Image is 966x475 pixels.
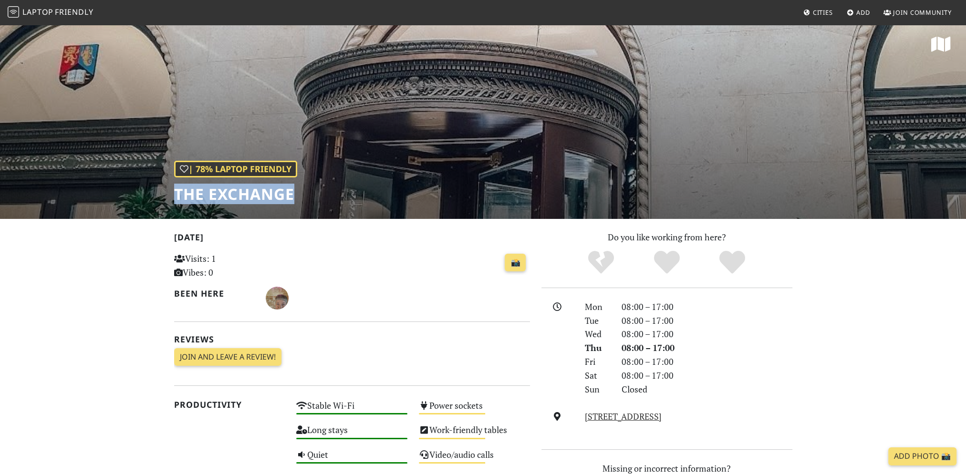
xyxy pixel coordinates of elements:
div: 08:00 – 17:00 [616,300,798,314]
div: Sat [579,369,615,382]
img: 4382-bryoney.jpg [266,287,289,310]
a: LaptopFriendly LaptopFriendly [8,4,93,21]
div: Mon [579,300,615,314]
p: Do you like working from here? [541,230,792,244]
span: Friendly [55,7,93,17]
span: Add [856,8,870,17]
div: Thu [579,341,615,355]
div: 08:00 – 17:00 [616,327,798,341]
a: Join and leave a review! [174,348,281,366]
div: 08:00 – 17:00 [616,314,798,328]
div: Yes [634,249,700,276]
div: Quiet [291,447,413,471]
div: Power sockets [413,398,536,422]
div: Fri [579,355,615,369]
span: Cities [813,8,833,17]
div: Video/audio calls [413,447,536,471]
h2: Reviews [174,334,530,344]
span: Join Community [893,8,952,17]
div: | 78% Laptop Friendly [174,161,297,177]
a: [STREET_ADDRESS] [585,411,662,422]
a: Cities [800,4,837,21]
div: 08:00 – 17:00 [616,369,798,382]
h2: Productivity [174,400,285,410]
div: 08:00 – 17:00 [616,341,798,355]
p: Visits: 1 Vibes: 0 [174,252,285,279]
div: Sun [579,382,615,396]
h1: The Exchange [174,185,297,203]
div: Wed [579,327,615,341]
div: Long stays [291,422,413,446]
div: 08:00 – 17:00 [616,355,798,369]
span: Bryoney Cook [266,291,289,303]
div: Stable Wi-Fi [291,398,413,422]
a: Add [843,4,874,21]
span: Laptop [22,7,53,17]
h2: [DATE] [174,232,530,246]
img: LaptopFriendly [8,6,19,18]
div: Work-friendly tables [413,422,536,446]
h2: Been here [174,289,255,299]
div: Tue [579,314,615,328]
div: Closed [616,382,798,396]
a: 📸 [505,254,526,272]
div: No [568,249,634,276]
div: Definitely! [699,249,765,276]
a: Join Community [880,4,956,21]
